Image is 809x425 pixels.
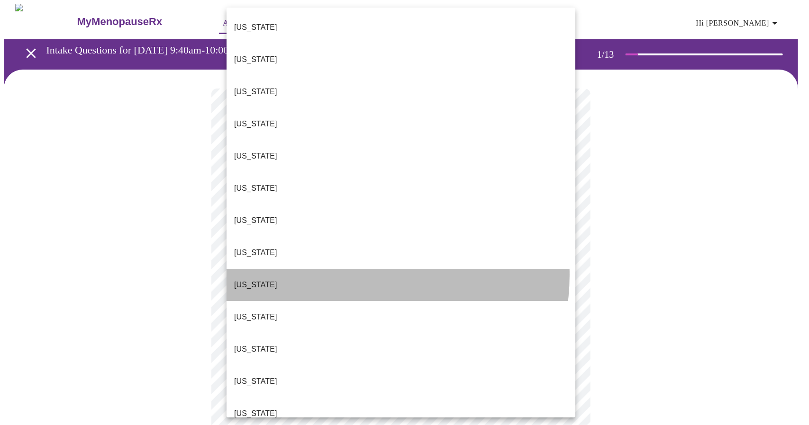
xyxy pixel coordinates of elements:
p: [US_STATE] [234,86,277,97]
p: [US_STATE] [234,247,277,258]
p: [US_STATE] [234,376,277,387]
p: [US_STATE] [234,151,277,162]
p: [US_STATE] [234,408,277,419]
p: [US_STATE] [234,183,277,194]
p: [US_STATE] [234,344,277,355]
p: [US_STATE] [234,279,277,291]
p: [US_STATE] [234,22,277,33]
p: [US_STATE] [234,118,277,130]
p: [US_STATE] [234,54,277,65]
p: [US_STATE] [234,311,277,323]
p: [US_STATE] [234,215,277,226]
